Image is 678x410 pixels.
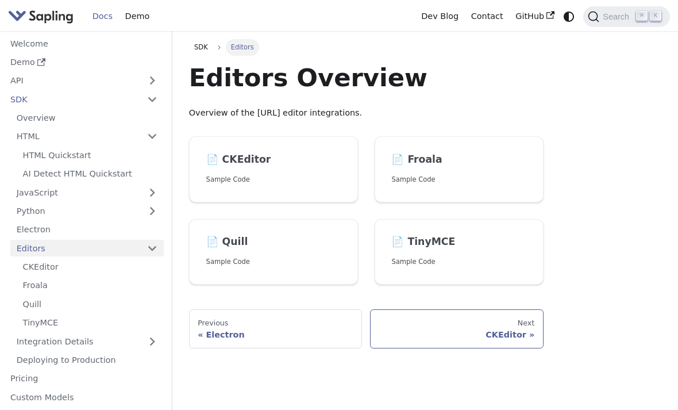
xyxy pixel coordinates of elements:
[10,110,164,127] a: Overview
[194,43,208,51] span: SDK
[391,174,526,185] p: Sample Code
[4,72,141,89] a: API
[370,309,543,348] a: NextCKEditor
[141,240,164,256] button: Collapse sidebar category 'Editors'
[4,35,164,52] a: Welcome
[189,106,544,120] p: Overview of the [URL] editor integrations.
[4,91,141,108] a: SDK
[10,352,164,369] a: Deploying to Production
[17,166,164,182] a: AI Detect HTML Quickstart
[206,236,341,248] h2: Quill
[375,219,544,285] a: 📄️ TinyMCESample Code
[206,256,341,267] p: Sample Code
[206,154,341,166] h2: CKEditor
[141,91,164,108] button: Collapse sidebar category 'SDK'
[8,8,74,25] img: Sapling.ai
[391,154,526,166] h2: Froala
[8,8,78,25] a: Sapling.ai
[375,136,544,202] a: 📄️ FroalaSample Code
[10,203,164,220] a: Python
[4,54,164,71] a: Demo
[10,221,164,238] a: Electron
[189,219,358,285] a: 📄️ QuillSample Code
[650,11,661,21] kbd: K
[189,309,362,348] a: PreviousElectron
[391,236,526,248] h2: TinyMCE
[86,7,119,25] a: Docs
[465,7,510,25] a: Contact
[17,277,164,294] a: Froala
[10,128,164,145] a: HTML
[415,7,464,25] a: Dev Blog
[189,309,544,348] nav: Docs pages
[189,62,544,93] h1: Editors Overview
[198,319,353,328] div: Previous
[17,315,164,331] a: TinyMCE
[17,259,164,275] a: CKEditor
[509,7,560,25] a: GitHub
[10,240,141,256] a: Editors
[119,7,156,25] a: Demo
[17,147,164,163] a: HTML Quickstart
[583,6,669,27] button: Search (Command+K)
[141,72,164,89] button: Expand sidebar category 'API'
[636,11,648,21] kbd: ⌘
[10,333,164,350] a: Integration Details
[189,39,213,55] a: SDK
[4,389,164,405] a: Custom Models
[10,184,164,201] a: JavaScript
[561,8,577,25] button: Switch between dark and light mode (currently system mode)
[4,370,164,387] a: Pricing
[206,174,341,185] p: Sample Code
[198,329,353,340] div: Electron
[379,319,534,328] div: Next
[391,256,526,267] p: Sample Code
[379,329,534,340] div: CKEditor
[17,296,164,312] a: Quill
[226,39,260,55] span: Editors
[189,39,544,55] nav: Breadcrumbs
[189,136,358,202] a: 📄️ CKEditorSample Code
[599,12,636,21] span: Search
